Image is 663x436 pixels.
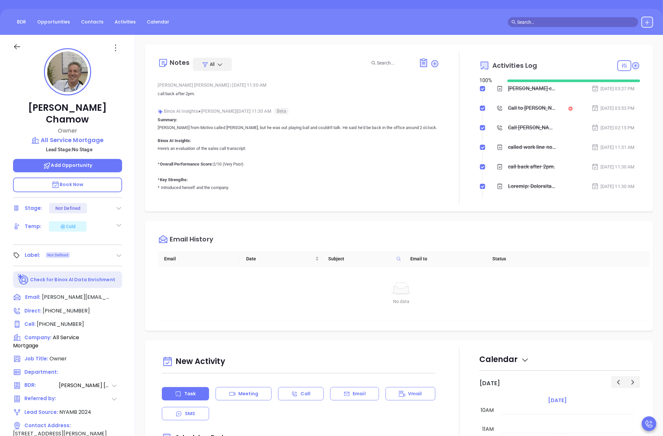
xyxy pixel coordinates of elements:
th: Date [240,251,322,267]
span: [PERSON_NAME][EMAIL_ADDRESS][DOMAIN_NAME] [42,293,110,301]
span: Add Opportunity [43,162,92,168]
input: Search... [377,59,412,66]
span: Activities Log [492,62,537,69]
a: BDR [13,17,30,27]
div: Temp: [25,222,42,231]
span: Beta [275,108,289,114]
a: Activities [111,17,140,27]
span: All [210,61,215,67]
span: Subject [328,255,394,262]
input: Search… [517,19,635,26]
span: Cell : [24,321,35,327]
th: Status [486,251,568,267]
a: Calendar [143,17,173,27]
div: Stage: [25,203,42,213]
p: Lead Stage: No Stage [16,145,122,154]
div: called work line no answer, left vm, i called Andys cell, he said he was playing ball but he woul... [508,142,556,152]
p: call back after 2pm. [158,90,439,98]
div: New Activity [162,354,435,370]
p: [PERSON_NAME] from Motivo called [PERSON_NAME], but he was out playing ball and couldn't talk. He... [158,124,439,132]
span: | [230,82,231,88]
div: Notes [170,59,190,66]
div: No data [166,298,637,305]
span: Job Title: [24,355,48,362]
span: Email: [25,293,40,302]
div: [DATE] 03:53 PM [592,105,635,112]
p: [PERSON_NAME] Chamow [13,102,122,125]
p: Check for Binox AI Data Enrichment [30,276,115,283]
a: Opportunities [33,17,74,27]
p: Meeting [238,390,259,397]
span: Direct : [24,307,41,314]
b: Binox AI Insights: [158,138,191,143]
div: call back after 2pm. [508,162,555,172]
span: Company: [24,334,51,341]
p: Vmail [408,390,422,397]
img: svg%3e [158,109,163,114]
p: SMS [185,410,195,417]
span: NYAMB 2024 [59,408,91,416]
div: [DATE] 02:15 PM [592,124,635,131]
th: Email to [404,251,486,267]
div: [DATE] 11:30 AM [592,163,635,170]
span: ● [198,109,201,114]
div: 100 % [479,77,500,84]
div: [DATE] 03:27 PM [592,85,635,92]
div: Call [PERSON_NAME] to follow up [508,123,556,133]
span: Referred by: [24,395,58,403]
div: 10am [479,406,495,414]
button: Next day [626,376,640,388]
b: Overall Performance Score: [160,162,213,167]
a: [DATE] [547,396,568,405]
span: [PERSON_NAME] [PERSON_NAME] [59,382,111,390]
div: Label: [25,250,40,260]
b: Summary: [158,117,178,122]
span: Lead Source: [24,409,58,415]
button: Previous day [611,376,626,388]
div: [DATE] 11:30 AM [592,183,635,190]
div: [DATE] 11:31 AM [592,144,635,151]
span: BDR: [24,382,58,390]
p: Owner [13,126,122,135]
p: Task [184,390,196,397]
p: Email [353,390,366,397]
span: All Service Mortgage [13,334,79,349]
div: Not Defined [55,203,80,213]
span: Calendar [479,354,529,365]
div: [PERSON_NAME] [PERSON_NAME] [DATE] 11:30 AM [158,80,439,90]
a: All Service Mortgage [13,136,122,145]
span: Not Defined [47,252,68,259]
span: Contact Address: [24,422,71,429]
p: Here's an evaluation of the sales call transcript: * 2/10 (Very Poor) * * Introduced herself and ... [158,145,439,395]
img: Ai-Enrich-DaqCidB-.svg [18,274,29,285]
span: Book Now [51,181,83,188]
th: Email [158,251,240,267]
div: Cold [60,223,76,230]
span: [PHONE_NUMBER] [37,320,84,328]
span: Owner [49,355,67,362]
a: Contacts [77,17,107,27]
span: Department: [24,369,58,375]
h2: [DATE] [479,380,500,387]
div: [PERSON_NAME] called, he had my card from a past event. He got a limited scope audit and needed h... [508,84,556,94]
div: Binox AI Insights [PERSON_NAME] | [DATE] 11:30 AM [158,106,439,116]
img: profile-user [47,51,88,92]
div: 11am [481,425,495,433]
span: Date [246,255,314,262]
span: search [512,20,516,24]
span: [PHONE_NUMBER] [43,307,90,314]
div: Call to [PERSON_NAME] [508,103,556,113]
div: Email History [170,236,213,245]
p: Call [301,390,310,397]
b: Key Strengths: [160,177,188,182]
div: Loremip: Dolorsita cons Adipis elitse Doei, tem in utl etd magnaal enim adm veniam'q nost. Ex ull... [508,182,556,191]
